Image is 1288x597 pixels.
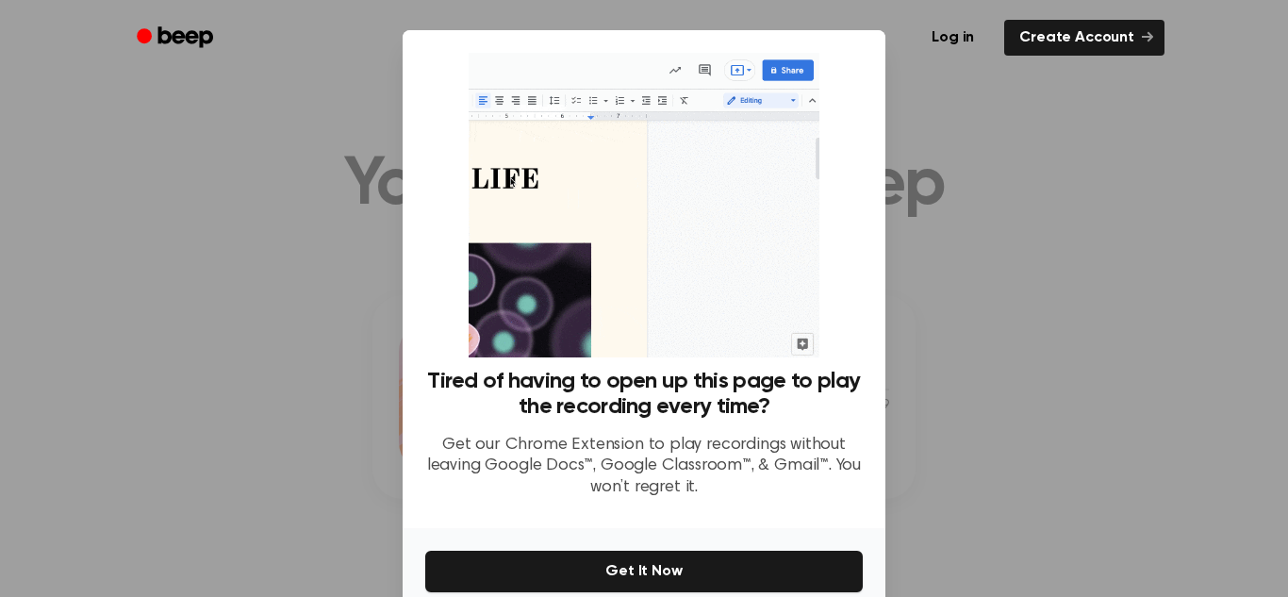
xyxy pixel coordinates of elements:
img: Beep extension in action [469,53,818,357]
a: Log in [913,16,993,59]
h3: Tired of having to open up this page to play the recording every time? [425,369,863,420]
a: Beep [124,20,230,57]
a: Create Account [1004,20,1164,56]
button: Get It Now [425,551,863,592]
p: Get our Chrome Extension to play recordings without leaving Google Docs™, Google Classroom™, & Gm... [425,435,863,499]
